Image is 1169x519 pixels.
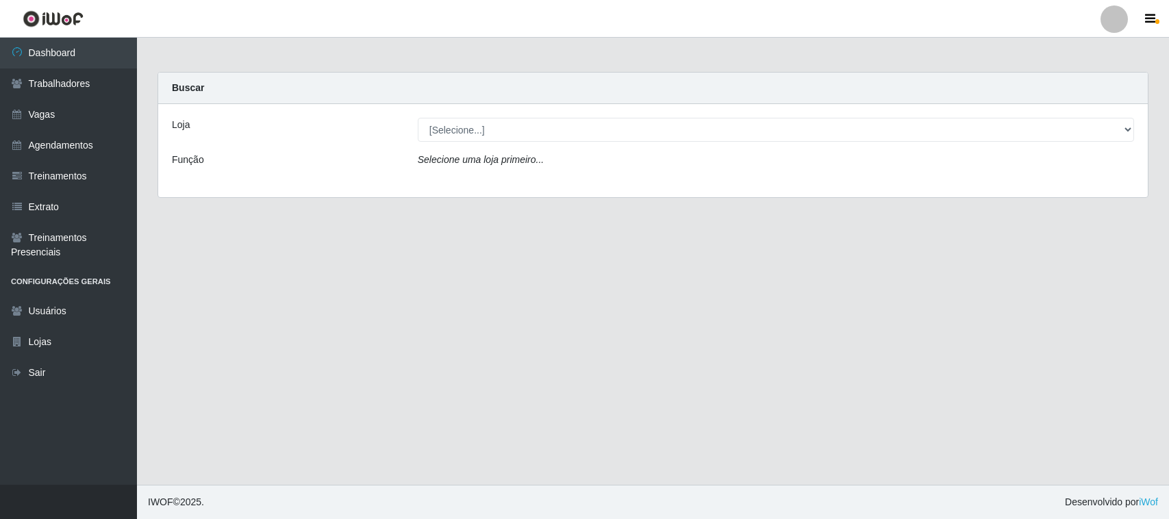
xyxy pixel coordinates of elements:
[172,118,190,132] label: Loja
[172,153,204,167] label: Função
[23,10,84,27] img: CoreUI Logo
[148,496,173,507] span: IWOF
[1139,496,1158,507] a: iWof
[148,495,204,509] span: © 2025 .
[1065,495,1158,509] span: Desenvolvido por
[172,82,204,93] strong: Buscar
[418,154,544,165] i: Selecione uma loja primeiro...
